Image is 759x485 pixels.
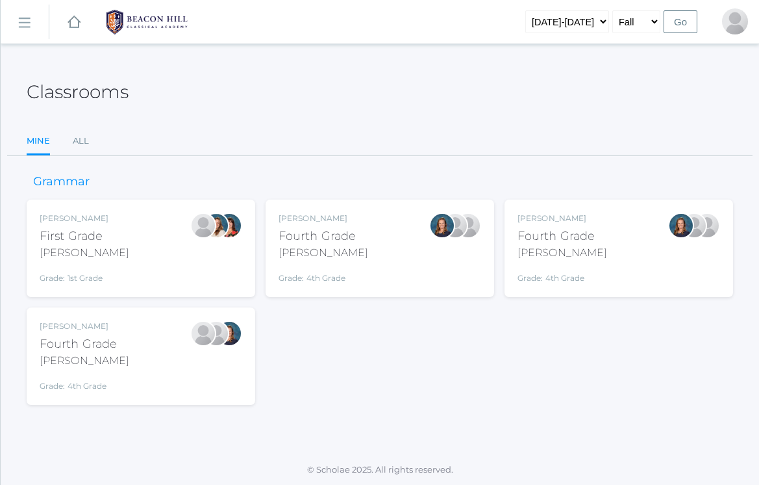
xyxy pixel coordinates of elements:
div: First Grade [40,228,129,245]
div: [PERSON_NAME] [517,213,607,224]
div: [PERSON_NAME] [40,321,129,332]
div: [PERSON_NAME] [517,245,607,261]
div: [PERSON_NAME] [279,245,368,261]
div: Ellie Bradley [429,213,455,239]
div: Lydia Chaffin [442,213,468,239]
div: Heather Wallock [216,213,242,239]
div: Fourth Grade [279,228,368,245]
img: 1_BHCALogos-05.png [98,6,195,38]
div: [PERSON_NAME] [40,213,129,224]
div: Heather Porter [455,213,481,239]
div: Grade: 4th Grade [40,374,129,392]
h3: Grammar [27,176,96,189]
div: [PERSON_NAME] [40,353,129,369]
div: Ellie Bradley [216,321,242,347]
div: Grade: 4th Grade [279,266,368,284]
div: Jaimie Watson [190,213,216,239]
div: Ellie Bradley [668,213,694,239]
div: [PERSON_NAME] [279,213,368,224]
div: Heather Porter [722,8,748,34]
div: Grade: 4th Grade [517,266,607,284]
div: Heather Porter [694,213,720,239]
div: Heather Porter [203,321,229,347]
div: Lydia Chaffin [681,213,707,239]
input: Go [664,10,697,33]
div: Liv Barber [203,213,229,239]
div: Grade: 1st Grade [40,266,129,284]
div: [PERSON_NAME] [40,245,129,261]
div: Fourth Grade [517,228,607,245]
a: Mine [27,128,50,156]
p: © Scholae 2025. All rights reserved. [1,464,759,477]
div: Fourth Grade [40,335,129,353]
h2: Classrooms [27,82,129,102]
div: Lydia Chaffin [190,321,216,347]
a: All [73,128,89,154]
